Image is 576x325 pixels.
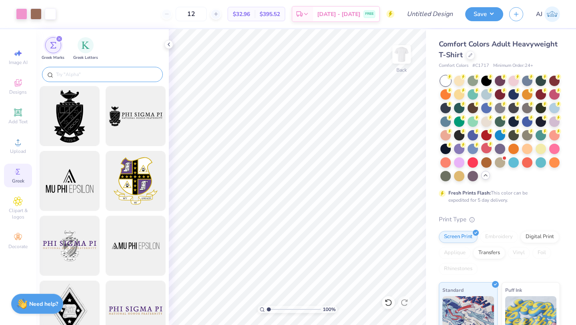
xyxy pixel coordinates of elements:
span: AJ [536,10,542,19]
span: Greek Letters [73,55,98,61]
img: Greek Marks Image [50,42,56,48]
div: Applique [439,247,471,259]
div: Rhinestones [439,263,478,275]
div: filter for Greek Letters [73,37,98,61]
strong: Need help? [29,300,58,308]
span: $395.52 [260,10,280,18]
span: Comfort Colors [439,62,468,69]
span: Upload [10,148,26,154]
span: Standard [442,286,464,294]
strong: Fresh Prints Flash: [448,190,491,196]
input: Untitled Design [400,6,459,22]
div: filter for Greek Marks [42,37,64,61]
span: # C1717 [472,62,489,69]
span: Add Text [8,118,28,125]
span: FREE [365,11,374,17]
button: filter button [42,37,64,61]
input: – – [176,7,207,21]
span: Puff Ink [505,286,522,294]
div: Back [396,66,407,74]
img: Alaina Jones [544,6,560,22]
div: Embroidery [480,231,518,243]
span: Image AI [9,59,28,66]
div: Screen Print [439,231,478,243]
img: Back [394,46,410,62]
input: Try "Alpha" [55,70,158,78]
span: [DATE] - [DATE] [317,10,360,18]
span: Clipart & logos [4,207,32,220]
button: Save [465,7,503,21]
span: Greek Marks [42,55,64,61]
a: AJ [536,6,560,22]
span: Minimum Order: 24 + [493,62,533,69]
div: Vinyl [508,247,530,259]
button: filter button [73,37,98,61]
span: 100 % [323,306,336,313]
span: Comfort Colors Adult Heavyweight T-Shirt [439,39,558,60]
span: Greek [12,178,24,184]
div: Digital Print [520,231,559,243]
div: This color can be expedited for 5 day delivery. [448,189,547,204]
span: $32.96 [233,10,250,18]
span: Designs [9,89,27,95]
div: Transfers [473,247,505,259]
img: Greek Letters Image [82,41,90,49]
div: Foil [532,247,551,259]
span: Decorate [8,243,28,250]
div: Print Type [439,215,560,224]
